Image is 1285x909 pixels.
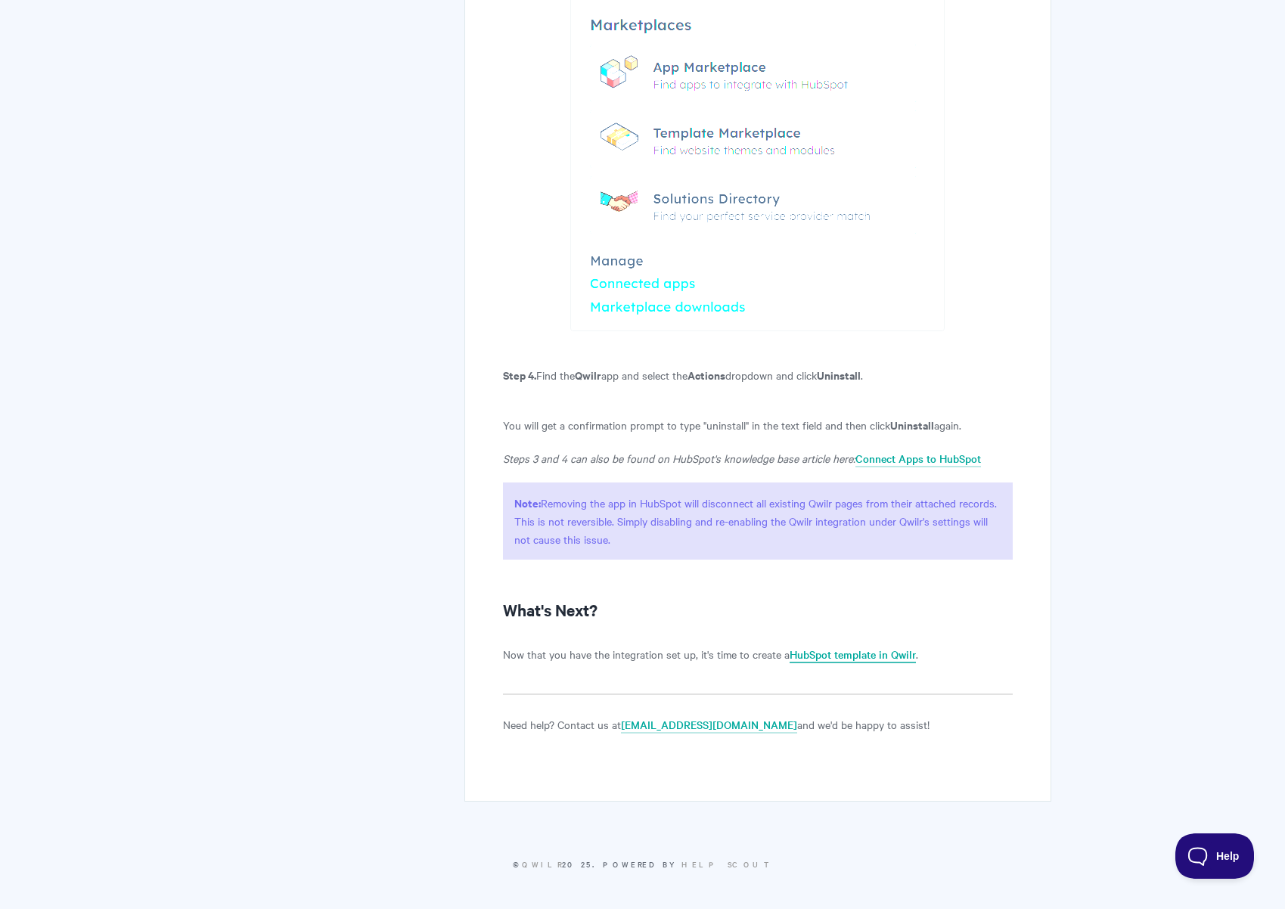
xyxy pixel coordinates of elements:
[855,451,981,467] a: Connect Apps to HubSpot
[503,451,855,466] em: Steps 3 and 4 can also be found on HubSpot's knowledge base article here:
[503,366,1012,384] p: Find the app and select the dropdown and click .
[503,599,597,620] strong: What's Next?
[688,367,725,383] strong: Actions
[503,416,1012,434] p: You will get a confirmation prompt to type "uninstall" in the text field and then click again.
[522,858,562,870] a: Qwilr
[817,367,861,383] strong: Uninstall
[890,417,934,433] strong: Uninstall
[234,858,1051,871] p: © 2025.
[603,858,773,870] span: Powered by
[503,645,1012,663] p: Now that you have the integration set up, it's time to create a .
[681,858,773,870] a: Help Scout
[1175,833,1255,879] iframe: Toggle Customer Support
[514,495,541,510] strong: Note:
[575,367,601,383] strong: Qwilr
[621,717,797,734] a: [EMAIL_ADDRESS][DOMAIN_NAME]
[503,482,1012,560] p: Removing the app in HubSpot will disconnect all existing Qwilr pages from their attached records....
[503,367,536,383] strong: Step 4.
[790,647,916,663] a: HubSpot template in Qwilr
[503,715,1012,734] p: Need help? Contact us at and we'd be happy to assist!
